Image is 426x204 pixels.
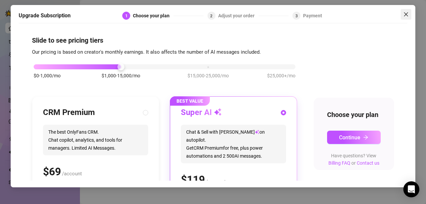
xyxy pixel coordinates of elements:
[357,160,379,166] a: Contact us
[327,131,381,144] button: Continuearrow-right
[328,153,379,166] span: Have questions? View or
[43,165,61,178] span: $
[34,72,61,79] span: $0-1,000/mo
[403,181,419,197] div: Open Intercom Messenger
[206,179,226,185] span: /account
[327,110,381,119] h4: Choose your plan
[102,72,140,79] span: $1,000-15,000/mo
[170,96,210,106] span: BEST VALUE
[401,12,411,17] span: Close
[32,36,394,45] h4: Slide to see pricing tiers
[125,14,128,18] span: 1
[303,12,322,20] div: Payment
[218,12,258,20] div: Adjust your order
[339,134,360,141] span: Continue
[328,160,350,166] a: Billing FAQ
[267,72,295,79] span: $25,000+/mo
[181,173,205,186] span: $
[401,9,411,20] button: Close
[295,14,298,18] span: 3
[43,125,148,155] span: The best OnlyFans CRM. Chat copilot, analytics, and tools for managers. Limited AI Messages.
[188,72,229,79] span: $15,000-25,000/mo
[363,135,368,140] span: arrow-right
[133,12,174,20] div: Choose your plan
[32,49,261,55] span: Our pricing is based on creator's monthly earnings. It also affects the number of AI messages inc...
[403,12,409,17] span: close
[181,107,222,118] h3: Super AI
[210,14,213,18] span: 2
[19,12,71,20] h5: Upgrade Subscription
[181,125,286,163] span: Chat & Sell with [PERSON_NAME] on autopilot. Get CRM Premium for free, plus power automations and...
[62,171,82,177] span: /account
[43,107,95,118] h3: CRM Premium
